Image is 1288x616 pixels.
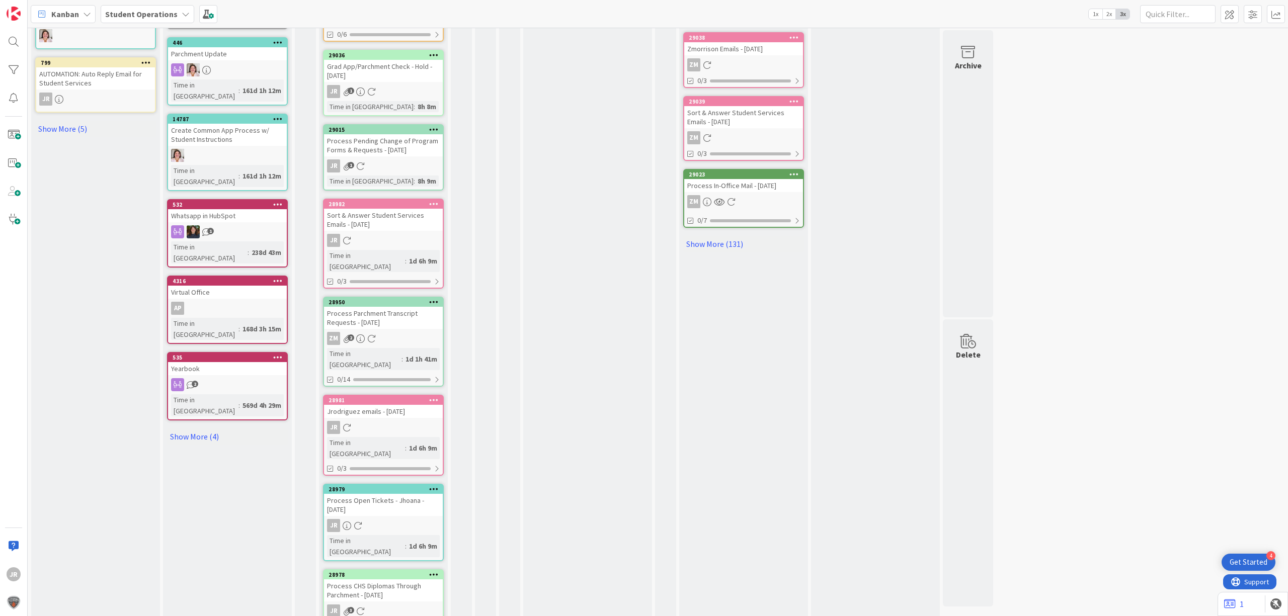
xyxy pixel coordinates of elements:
div: 168d 3h 15m [240,323,284,334]
div: 29039 [684,97,803,106]
div: 28979 [324,485,443,494]
span: 0/3 [697,75,707,86]
a: Show More (131) [683,236,804,252]
div: 29023 [684,170,803,179]
div: JR [324,519,443,532]
div: 29015 [329,126,443,133]
div: Time in [GEOGRAPHIC_DATA] [171,394,238,416]
div: 532Whatsapp in HubSpot [168,200,287,222]
span: : [238,170,240,182]
div: Open Get Started checklist, remaining modules: 4 [1222,554,1275,571]
div: Time in [GEOGRAPHIC_DATA] [327,348,401,370]
a: Show More (4) [167,428,288,445]
div: JR [327,421,340,434]
div: AP [171,302,184,315]
div: ZM [687,131,700,144]
div: 29036 [324,51,443,60]
span: 0/3 [697,148,707,159]
div: JR [324,421,443,434]
div: 28981 [329,397,443,404]
div: ZM [687,58,700,71]
div: 29038Zmorrison Emails - [DATE] [684,33,803,55]
div: 29015 [324,125,443,134]
img: EW [187,63,200,76]
div: Process Parchment Transcript Requests - [DATE] [324,307,443,329]
span: Support [21,2,46,14]
a: Show More (5) [35,121,156,137]
div: Time in [GEOGRAPHIC_DATA] [327,101,414,112]
img: EW [39,29,52,42]
img: EW [171,149,184,162]
div: HS [168,225,287,238]
div: EW [36,29,155,42]
div: 799 [41,59,155,66]
div: Whatsapp in HubSpot [168,209,287,222]
div: 28950Process Parchment Transcript Requests - [DATE] [324,298,443,329]
div: JR [324,234,443,247]
div: 569d 4h 29m [240,400,284,411]
div: AUTOMATION: Auto Reply Email for Student Services [36,67,155,90]
div: 1d 6h 9m [407,443,440,454]
div: JR [36,93,155,106]
div: Virtual Office [168,286,287,299]
div: Archive [955,59,982,71]
div: 799 [36,58,155,67]
span: 2 [192,381,198,387]
div: ZM [684,195,803,208]
div: 1d 1h 41m [403,354,440,365]
div: 29036 [329,52,443,59]
div: 1d 6h 9m [407,255,440,267]
div: 29038 [684,33,803,42]
img: HS [187,225,200,238]
div: Create Common App Process w/ Student Instructions [168,124,287,146]
div: 29038 [689,34,803,41]
div: Parchment Update [168,47,287,60]
a: 1 [1224,598,1244,610]
div: 535 [173,354,287,361]
div: JR [327,234,340,247]
div: 446Parchment Update [168,38,287,60]
div: Time in [GEOGRAPHIC_DATA] [327,535,405,557]
span: 0/14 [337,374,350,385]
div: JR [324,85,443,98]
div: Time in [GEOGRAPHIC_DATA] [171,241,248,263]
div: ZM [324,332,443,345]
div: 8h 8m [415,101,439,112]
div: 29023Process In-Office Mail - [DATE] [684,170,803,192]
div: AP [168,302,287,315]
div: Grad App/Parchment Check - Hold - [DATE] [324,60,443,82]
div: 28978 [329,571,443,578]
div: JR [7,567,21,581]
div: ZM [687,195,700,208]
div: Yearbook [168,362,287,375]
div: 4 [1266,551,1275,560]
div: 28979Process Open Tickets - Jhoana - [DATE] [324,485,443,516]
div: JR [327,159,340,172]
span: : [414,101,415,112]
div: JR [327,519,340,532]
b: Student Operations [105,9,178,19]
span: : [414,175,415,187]
div: JR [39,93,52,106]
div: 532 [173,201,287,208]
div: Sort & Answer Student Services Emails - [DATE] [324,209,443,231]
span: : [405,255,407,267]
span: Kanban [51,8,79,20]
div: 4316 [173,278,287,285]
span: 1x [1089,9,1102,19]
div: JR [324,159,443,172]
span: : [238,85,240,96]
div: EW [168,63,287,76]
div: 29039Sort & Answer Student Services Emails - [DATE] [684,97,803,128]
div: Time in [GEOGRAPHIC_DATA] [171,318,238,340]
div: 8h 9m [415,175,439,187]
div: Time in [GEOGRAPHIC_DATA] [327,175,414,187]
div: Zmorrison Emails - [DATE] [684,42,803,55]
div: ZM [684,131,803,144]
span: : [401,354,403,365]
div: 4316Virtual Office [168,277,287,299]
div: 28950 [329,299,443,306]
div: 28982Sort & Answer Student Services Emails - [DATE] [324,200,443,231]
div: 799AUTOMATION: Auto Reply Email for Student Services [36,58,155,90]
div: 238d 43m [249,247,284,258]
